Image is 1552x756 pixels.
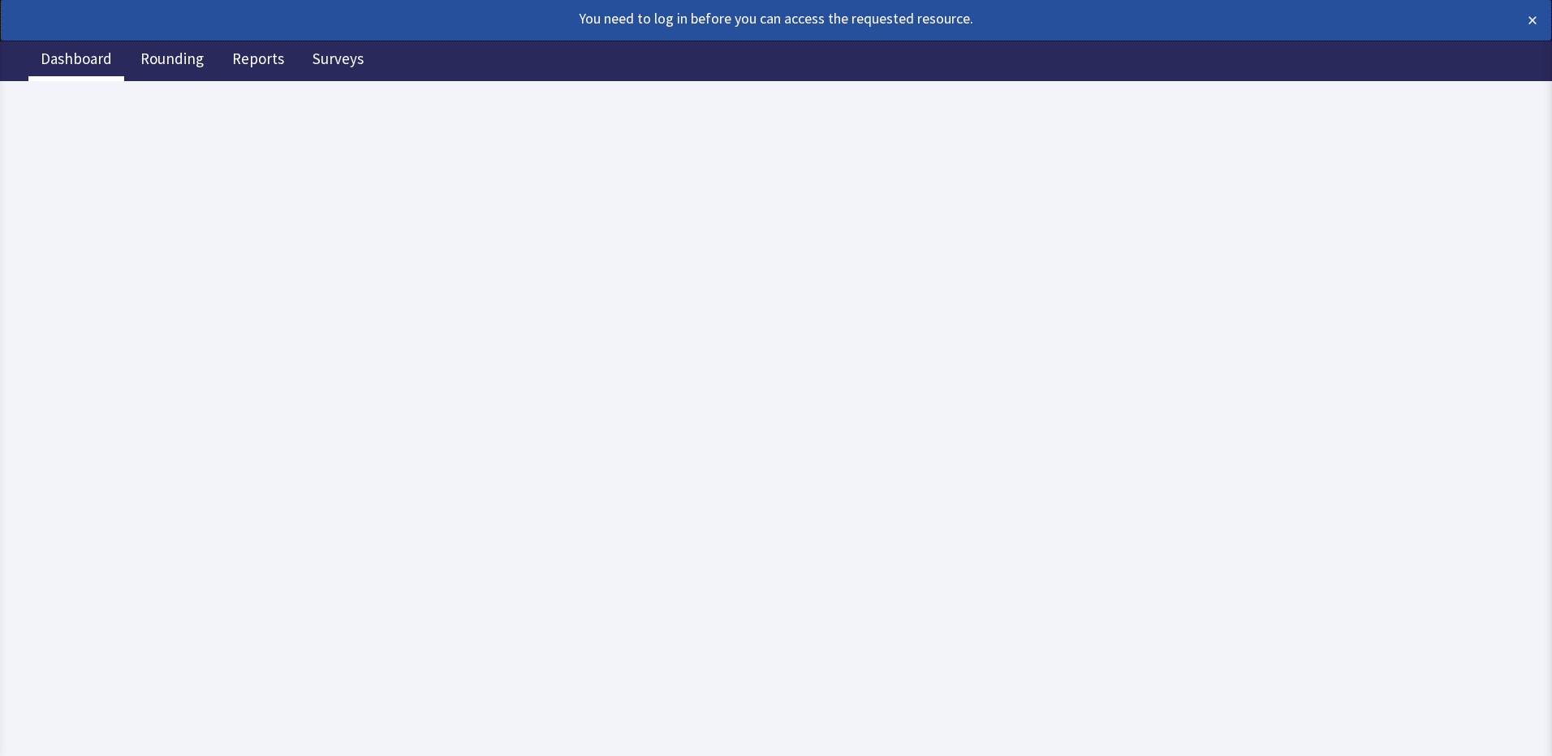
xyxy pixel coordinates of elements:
button: × [1528,7,1537,33]
a: Dashboard [28,41,124,81]
a: Rounding [128,41,216,81]
a: Reports [220,41,296,81]
a: Surveys [300,41,376,81]
div: You need to log in before you can access the requested resource. [15,7,1385,30]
